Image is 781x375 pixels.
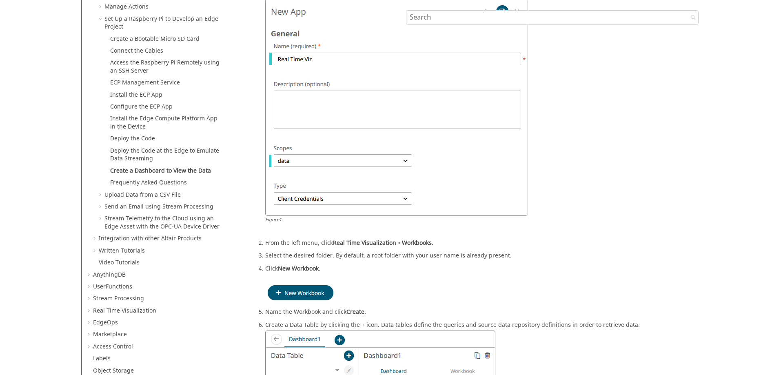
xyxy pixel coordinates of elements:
a: Create a Dashboard to View the Data [110,166,211,175]
span: Figure [265,216,283,223]
span: From the left menu, click . [265,237,433,247]
a: Integration with other Altair Products [99,234,202,243]
span: New Workbook [278,264,319,273]
a: Stream Telemetry to the Cloud using an Edge Asset with the OPC-UA Device Driver [104,214,220,231]
span: Expand Send an Email using Stream Processing [98,203,104,211]
a: Real Time Visualization [93,306,156,315]
span: Expand Real Time Visualization [87,307,93,315]
span: Expand Written Tutorials [92,247,99,255]
a: Create a Bootable Micro SD Card [110,35,200,43]
span: Workbooks [402,239,432,247]
a: Stream Processing [93,294,144,303]
span: 1 [279,216,282,223]
span: Functions [106,282,132,291]
span: Click . [265,263,320,273]
a: Configure the ECP App [110,102,173,111]
abbr: and then [396,239,402,247]
a: Access Control [93,342,133,351]
button: Search [680,10,703,26]
a: AnythingDB [93,271,126,279]
span: Collapse Set Up a Raspberry Pi to Develop an Edge Project [98,15,104,23]
span: Expand UserFunctions [87,283,93,291]
span: Expand EdgeOps [87,319,93,327]
img: workbook_new.png [265,282,335,303]
a: Send an Email using Stream Processing [104,202,213,211]
a: Connect the Cables [110,47,163,55]
span: Name the Workbook and click . [265,306,366,316]
a: Written Tutorials [99,246,145,255]
a: Upload Data from a CSV File [104,191,181,199]
a: Labels [93,354,111,363]
input: Search query [406,10,699,25]
span: Expand Integration with other Altair Products [92,235,99,243]
span: . [282,216,283,223]
a: Manage Actions [104,2,149,11]
a: Install the Edge Compute Platform App in the Device [110,114,217,131]
span: Expand AnythingDB [87,271,93,279]
span: Expand Stream Telemetry to the Cloud using an Edge Asset with the OPC-UA Device Driver [98,215,104,223]
span: Expand Upload Data from a CSV File [98,191,104,199]
span: Expand Manage Actions [98,3,104,11]
span: Select the desired folder. By default, a root folder with your user name is already present. [265,250,512,260]
a: Marketplace [93,330,127,339]
a: Deploy the Code at the Edge to Emulate Data Streaming [110,146,219,163]
a: Object Storage [93,366,134,375]
span: Real Time Visualization [333,239,396,247]
a: EdgeOps [93,318,118,327]
span: Expand Stream Processing [87,295,93,303]
span: Create a Data Table by clicking the + icon. Data tables define the queries and source data reposi... [265,319,640,329]
span: Create [346,308,364,316]
a: Video Tutorials [99,258,140,267]
a: UserFunctions [93,282,132,291]
a: ECP Management Service [110,78,180,87]
a: Install the ECP App [110,91,162,99]
a: Frequently Asked Questions [110,178,187,187]
a: Access the Raspberry Pi Remotely using an SSH Server [110,58,220,75]
span: Expand Access Control [87,343,93,351]
span: Expand Marketplace [87,331,93,339]
a: Set Up a Raspberry Pi to Develop an Edge Project [104,15,218,31]
a: Deploy the Code [110,134,155,143]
